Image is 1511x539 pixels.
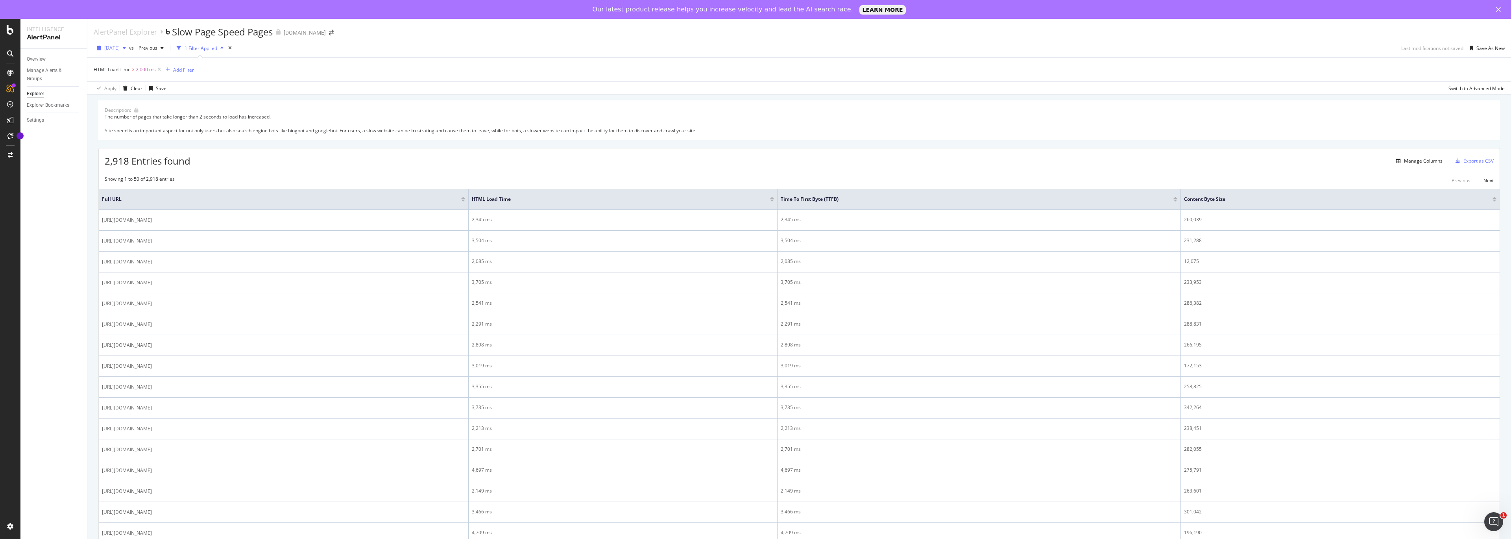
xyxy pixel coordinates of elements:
div: Clear [131,85,142,92]
div: 282,055 [1184,446,1496,453]
span: [URL][DOMAIN_NAME] [102,237,152,245]
span: Content Byte Size [1184,196,1481,203]
div: 2,213 ms [472,425,774,432]
div: 2,701 ms [472,446,774,453]
div: Description: [105,107,131,113]
div: Manage Columns [1404,157,1443,164]
span: 2,918 Entries found [105,154,190,167]
div: 342,264 [1184,404,1496,411]
span: [URL][DOMAIN_NAME] [102,508,152,516]
div: 172,153 [1184,362,1496,369]
div: 2,291 ms [472,320,774,328]
div: Intelligence [27,25,81,33]
button: [DATE] [94,42,129,54]
button: Export as CSV [1452,155,1494,167]
button: Previous [1452,176,1470,185]
div: 2,701 ms [781,446,1178,453]
div: 2,085 ms [472,258,774,265]
div: 4,697 ms [472,467,774,474]
a: LEARN MORE [859,5,906,15]
div: 275,791 [1184,467,1496,474]
div: 196,190 [1184,529,1496,536]
div: 301,042 [1184,508,1496,515]
button: Add Filter [163,65,194,74]
span: [URL][DOMAIN_NAME] [102,529,152,537]
div: Last modifications not saved [1401,45,1463,52]
div: Save [156,85,166,92]
div: 3,705 ms [781,279,1178,286]
div: Slow Page Speed Pages [172,25,273,39]
div: Manage Alerts & Groups [27,67,74,83]
div: 3,504 ms [472,237,774,244]
div: Export as CSV [1463,157,1494,164]
div: 2,291 ms [781,320,1178,328]
a: AlertPanel Explorer [94,28,157,36]
span: 1 [1500,512,1507,519]
button: Manage Columns [1393,156,1443,166]
div: Close [1496,7,1504,12]
div: 2,541 ms [781,300,1178,307]
span: 2025 Aug. 21st [104,44,120,51]
div: 3,466 ms [781,508,1178,515]
span: [URL][DOMAIN_NAME] [102,279,152,287]
div: 2,898 ms [472,341,774,348]
span: [URL][DOMAIN_NAME] [102,258,152,266]
div: Apply [104,85,116,92]
div: 1 Filter Applied [185,45,217,52]
div: Previous [1452,177,1470,184]
div: Overview [27,55,46,63]
span: > [132,66,135,73]
button: Save As New [1467,42,1505,54]
div: 3,019 ms [781,362,1178,369]
span: HTML Load Time [472,196,758,203]
div: 2,149 ms [781,487,1178,495]
div: 233,953 [1184,279,1496,286]
button: Switch to Advanced Mode [1445,82,1505,94]
span: 2,000 ms [136,64,156,75]
div: 238,451 [1184,425,1496,432]
span: [URL][DOMAIN_NAME] [102,320,152,328]
div: 3,019 ms [472,362,774,369]
span: [URL][DOMAIN_NAME] [102,216,152,224]
span: HTML Load Time [94,66,131,73]
div: Tooltip anchor [17,132,24,139]
span: [URL][DOMAIN_NAME] [102,383,152,391]
div: Explorer [27,90,44,98]
span: Previous [135,44,157,51]
div: times [227,44,233,52]
iframe: Intercom live chat [1484,512,1503,531]
div: 2,345 ms [781,216,1178,223]
div: 2,345 ms [472,216,774,223]
a: Manage Alerts & Groups [27,67,81,83]
div: The number of pages that take longer than 2 seconds to load has increased. Site speed is an impor... [105,113,1494,133]
div: 266,195 [1184,341,1496,348]
div: 2,213 ms [781,425,1178,432]
button: Save [146,82,166,94]
button: Next [1483,176,1494,185]
div: 3,355 ms [472,383,774,390]
div: 2,085 ms [781,258,1178,265]
div: 4,697 ms [781,467,1178,474]
div: 3,735 ms [472,404,774,411]
span: [URL][DOMAIN_NAME] [102,404,152,412]
button: 1 Filter Applied [174,42,227,54]
span: [URL][DOMAIN_NAME] [102,341,152,349]
div: 4,709 ms [781,529,1178,536]
div: 3,466 ms [472,508,774,515]
div: Showing 1 to 50 of 2,918 entries [105,176,175,185]
div: 3,705 ms [472,279,774,286]
div: 286,382 [1184,300,1496,307]
div: 12,075 [1184,258,1496,265]
div: 2,149 ms [472,487,774,495]
span: [URL][DOMAIN_NAME] [102,362,152,370]
div: 2,541 ms [472,300,774,307]
div: 258,825 [1184,383,1496,390]
span: vs [129,44,135,51]
div: 3,735 ms [781,404,1178,411]
span: Time To First Byte (TTFB) [781,196,1162,203]
a: Explorer [27,90,81,98]
div: Save As New [1476,45,1505,52]
div: 3,504 ms [781,237,1178,244]
div: AlertPanel [27,33,81,42]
